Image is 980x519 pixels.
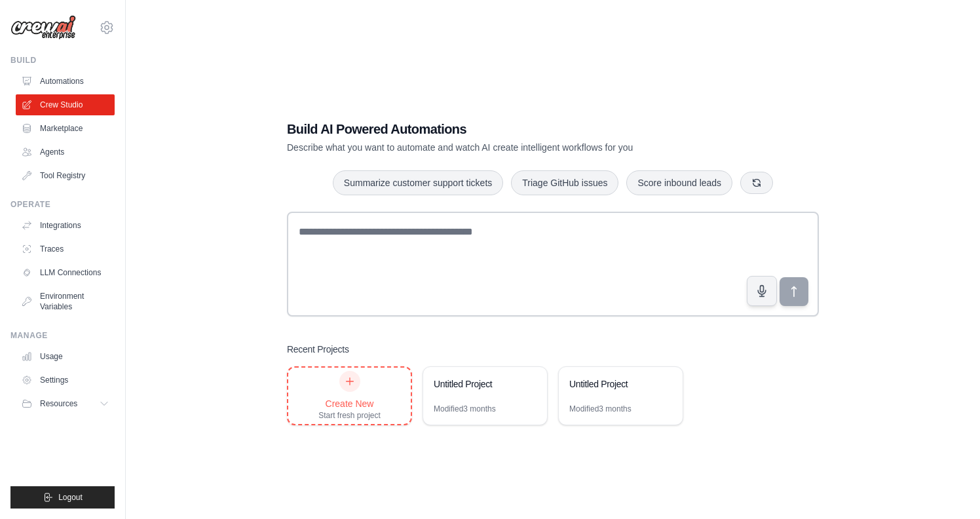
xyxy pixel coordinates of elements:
div: Manage [10,330,115,341]
button: Click to speak your automation idea [747,276,777,306]
a: Crew Studio [16,94,115,115]
span: Logout [58,492,83,503]
a: Usage [16,346,115,367]
a: Tool Registry [16,165,115,186]
iframe: Chat Widget [914,456,980,519]
div: Untitled Project [434,377,523,391]
a: Marketplace [16,118,115,139]
button: Score inbound leads [626,170,732,195]
div: Start fresh project [318,410,381,421]
p: Describe what you want to automate and watch AI create intelligent workflows for you [287,141,727,154]
a: Integrations [16,215,115,236]
img: Logo [10,15,76,40]
button: Resources [16,393,115,414]
h1: Build AI Powered Automations [287,120,727,138]
button: Triage GitHub issues [511,170,618,195]
div: Modified 3 months [569,404,631,414]
button: Summarize customer support tickets [333,170,503,195]
button: Logout [10,486,115,509]
div: Build [10,55,115,66]
span: Resources [40,398,77,409]
a: Environment Variables [16,286,115,317]
a: Settings [16,370,115,391]
button: Get new suggestions [740,172,773,194]
a: Automations [16,71,115,92]
a: Traces [16,239,115,259]
div: Create New [318,397,381,410]
a: Agents [16,142,115,163]
div: Modified 3 months [434,404,496,414]
a: LLM Connections [16,262,115,283]
div: Operate [10,199,115,210]
div: Untitled Project [569,377,659,391]
h3: Recent Projects [287,343,349,356]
